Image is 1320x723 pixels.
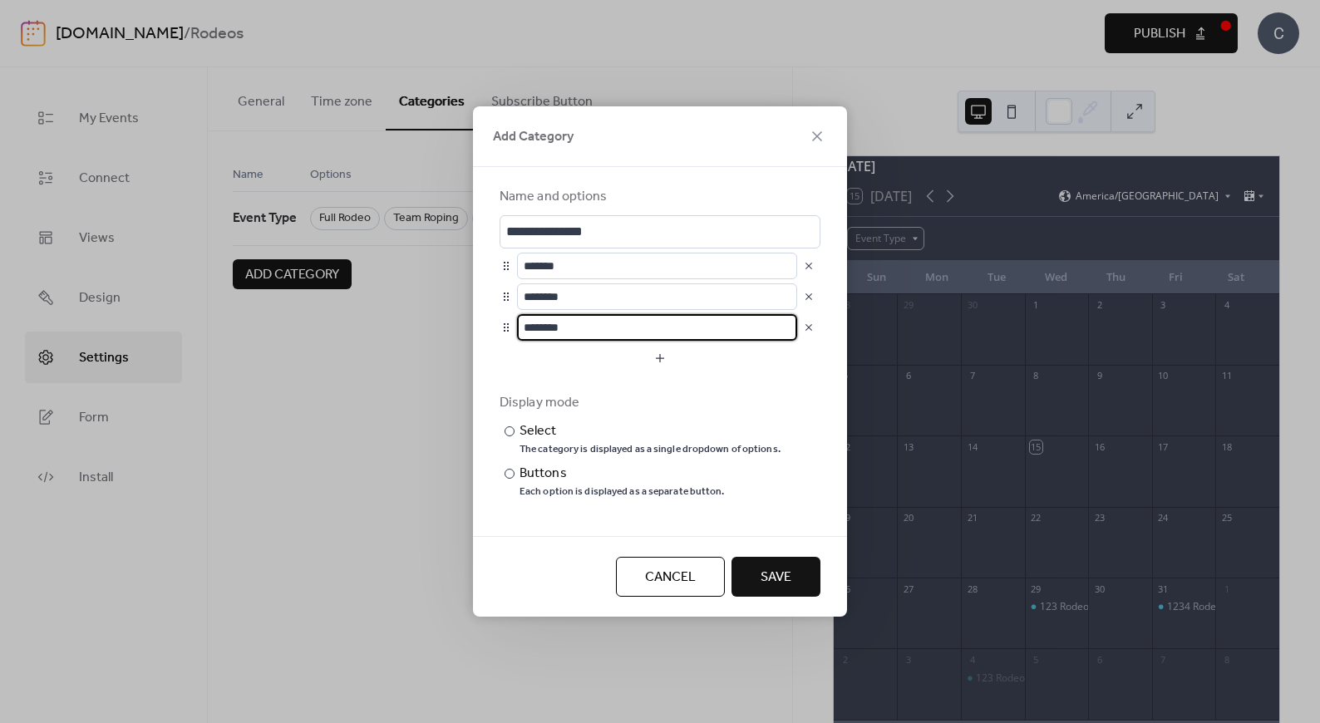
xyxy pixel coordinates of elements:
span: Add Category [493,127,574,147]
div: The category is displayed as a single dropdown of options. [520,443,781,456]
span: Save [761,568,791,588]
span: Cancel [645,568,696,588]
div: Select [520,421,777,441]
div: Display mode [500,393,817,413]
div: Buttons [520,464,722,484]
button: Save [731,557,820,597]
div: Name and options [500,187,817,207]
div: Each option is displayed as a separate button. [520,485,725,499]
button: Cancel [616,557,725,597]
